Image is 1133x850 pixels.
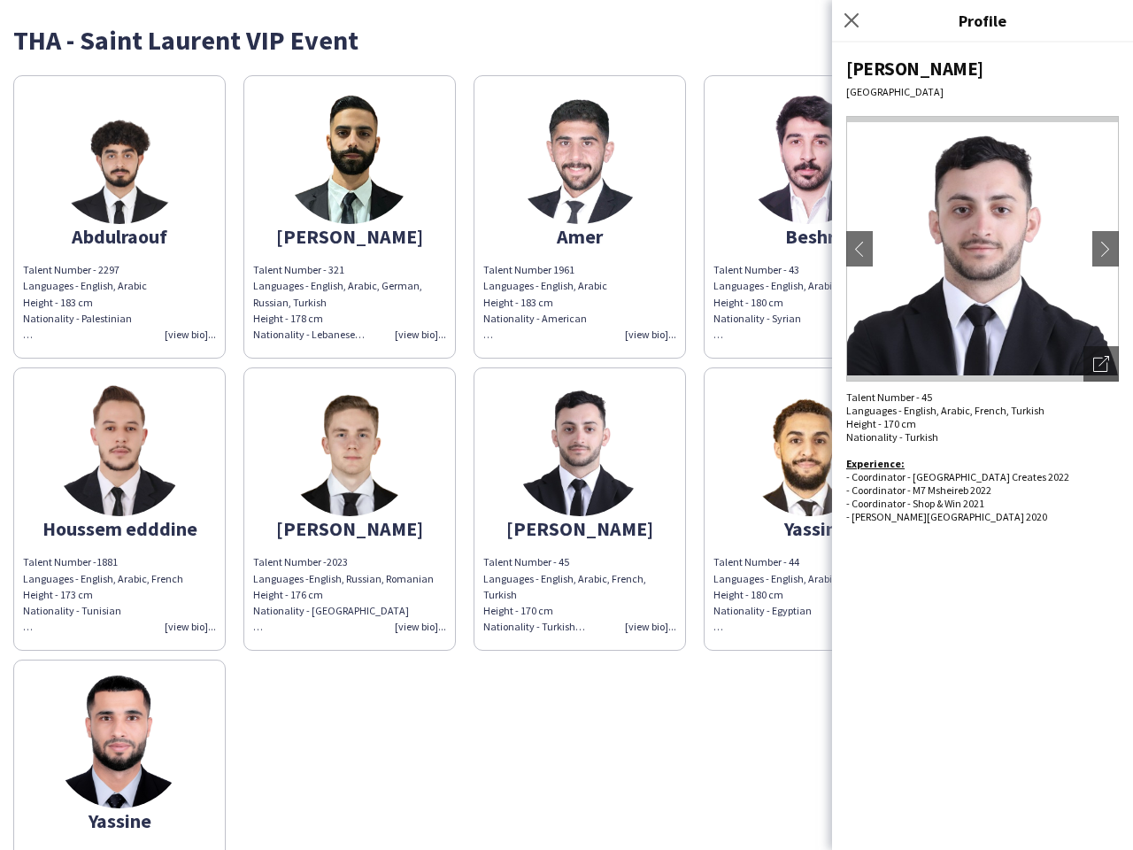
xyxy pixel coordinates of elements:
[23,311,216,343] div: Nationality - Palestinian
[23,228,216,244] div: Abdulraouf
[23,813,216,829] div: Yassine
[53,676,186,808] img: thumb-09431ed2-7f64-4c79-abf0-e7debed79772.png
[483,521,676,537] div: [PERSON_NAME]
[744,383,876,516] img: thumb-e4cdf4b7-7c11-47b8-a36c-181b2e1420a3.png
[253,521,446,537] div: [PERSON_NAME]
[846,85,1119,98] div: [GEOGRAPHIC_DATA]
[483,296,553,309] span: Height - 183 cm
[846,457,905,470] b: Experience:
[713,263,837,341] span: Talent Number - 43 Languages - English, Arabic Height - 180 cm Nationality - Syrian
[23,521,216,537] div: Houssem edddine
[23,263,147,308] span: Talent Number - 2297 Languages - English, Arabic Height - 183 cm
[713,555,837,600] span: Talent Number - 44 Languages - English, Arabic Height - 180 cm
[846,57,1119,81] div: [PERSON_NAME]
[483,228,676,244] div: Amer
[832,9,1133,32] h3: Profile
[744,91,876,224] img: thumb-76f2cc35-27c9-4841-ba5a-f65f1dcadd36.png
[53,383,186,516] img: thumb-4c47b0dc-e4c5-4b7f-9949-9913546b194d.png
[846,510,1119,523] div: - [PERSON_NAME][GEOGRAPHIC_DATA] 2020
[53,91,186,224] img: thumb-1555da4b-30a2-4ef8-a204-5c989bdfa334.png
[713,521,906,537] div: Yassin
[483,263,574,276] span: Talent Number 1961
[1083,346,1119,382] div: Open photos pop-in
[846,116,1119,382] img: Crew avatar or photo
[846,470,1119,483] div: - Coordinator - [GEOGRAPHIC_DATA] Creates 2022
[846,430,1119,470] div: Nationality - Turkish
[13,27,1120,53] div: THA - Saint Laurent VIP Event
[253,263,422,341] span: Talent Number - 321 Languages - English, Arabic, German, Russian, Turkish Height - 178 cm Nationa...
[513,383,646,516] img: thumb-40ff2c9b-ebbd-4311-97ef-3bcbfbccfb02.png
[283,383,416,516] img: thumb-ec3047b5-4fb5-48fc-a1c0-6fc59cbcdf6c.png
[483,312,587,341] span: Nationality - American
[713,228,906,244] div: Beshr
[846,483,1119,497] div: - Coordinator - M7 Msheireb 2022
[23,603,216,635] div: Nationality - Tunisian
[483,555,646,617] span: Talent Number - 45 Languages - English, Arabic, French, Turkish Height - 170 cm
[513,91,646,224] img: thumb-e876713a-4640-4923-b24e-30a5649fc9e3.png
[846,497,984,510] span: - Coordinator - Shop & Win 2021
[253,555,434,633] span: Talent Number -2023 Languages -English, Russian, Romanian Height - 176 cm Nationality - [GEOGRAPH...
[846,390,1044,430] span: Talent Number - 45 Languages - English, Arabic, French, Turkish Height - 170 cm
[283,91,416,224] img: thumb-496e2a89-a99d-47c4-93e3-aa2961131a26.png
[23,555,183,600] span: Talent Number -1881 Languages - English, Arabic, French Height - 173 cm
[483,279,607,292] span: Languages - English, Arabic
[713,603,906,635] div: Nationality - Egyptian
[253,228,446,244] div: [PERSON_NAME]
[483,619,676,635] div: Nationality - Turkish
